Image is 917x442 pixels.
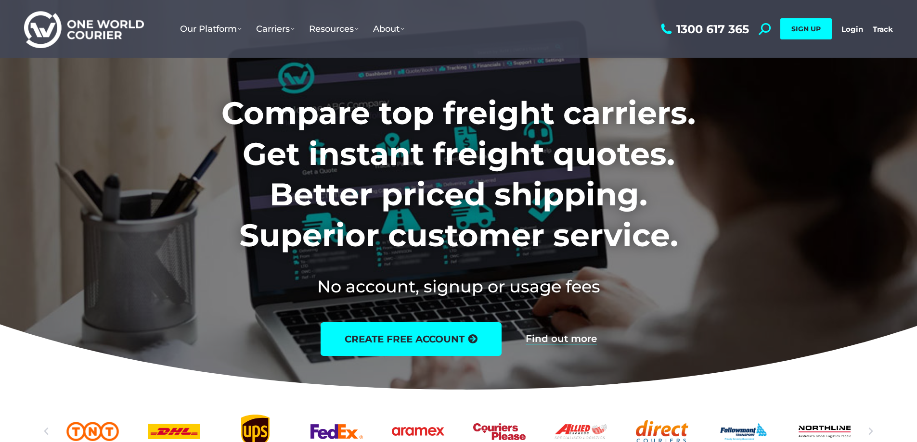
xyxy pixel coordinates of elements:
a: SIGN UP [780,18,832,39]
span: Our Platform [180,24,242,34]
a: 1300 617 365 [659,23,749,35]
span: Resources [309,24,359,34]
a: Resources [302,14,366,44]
img: One World Courier [24,10,144,49]
span: Carriers [256,24,295,34]
a: Login [841,25,863,34]
a: Our Platform [173,14,249,44]
a: Find out more [526,334,597,344]
a: create free account [321,322,502,356]
h1: Compare top freight carriers. Get instant freight quotes. Better priced shipping. Superior custom... [158,93,759,255]
h2: No account, signup or usage fees [158,275,759,298]
a: Carriers [249,14,302,44]
span: About [373,24,404,34]
a: About [366,14,412,44]
a: Track [873,25,893,34]
span: SIGN UP [791,25,821,33]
